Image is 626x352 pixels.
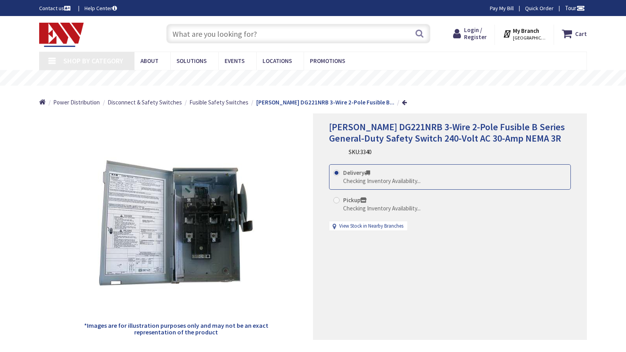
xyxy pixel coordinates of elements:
span: [GEOGRAPHIC_DATA], [GEOGRAPHIC_DATA] [513,35,546,41]
h5: *Images are for illustration purposes only and may not be an exact representation of the product [83,322,269,336]
img: Electrical Wholesalers, Inc. [39,23,84,47]
a: View Stock in Nearby Branches [339,223,403,230]
span: Solutions [176,57,207,65]
strong: Delivery [343,169,370,176]
a: Help Center [85,4,117,12]
a: Contact us [39,4,72,12]
input: What are you looking for? [166,24,430,43]
span: Locations [263,57,292,65]
span: Tour [565,4,585,12]
span: Shop By Category [63,56,123,65]
img: Eaton DG221NRB 3-Wire 2-Pole Fusible B Series General-Duty Safety Switch 240-Volt AC 30-Amp NEMA 3R [98,145,254,301]
a: Power Distribution [53,98,100,106]
div: SKU: [349,148,371,156]
strong: Pickup [343,196,367,204]
span: Login / Register [464,26,487,41]
span: [PERSON_NAME] DG221NRB 3-Wire 2-Pole Fusible B Series General-Duty Safety Switch 240-Volt AC 30-A... [329,121,565,144]
span: 3340 [360,148,371,156]
a: Login / Register [453,27,487,41]
a: Disconnect & Safety Switches [108,98,182,106]
span: Fusible Safety Switches [189,99,248,106]
div: Checking Inventory Availability... [343,177,421,185]
a: Pay My Bill [490,4,514,12]
a: Cart [562,27,587,41]
strong: [PERSON_NAME] DG221NRB 3-Wire 2-Pole Fusible B... [256,99,394,106]
strong: Cart [575,27,587,41]
a: Quick Order [525,4,554,12]
rs-layer: Free Same Day Pickup at 19 Locations [248,74,392,83]
span: Disconnect & Safety Switches [108,99,182,106]
span: Promotions [310,57,345,65]
span: Events [225,57,245,65]
a: Fusible Safety Switches [189,98,248,106]
span: About [140,57,158,65]
div: My Branch [GEOGRAPHIC_DATA], [GEOGRAPHIC_DATA] [503,27,546,41]
div: Checking Inventory Availability... [343,204,421,212]
strong: My Branch [513,27,539,34]
span: Power Distribution [53,99,100,106]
